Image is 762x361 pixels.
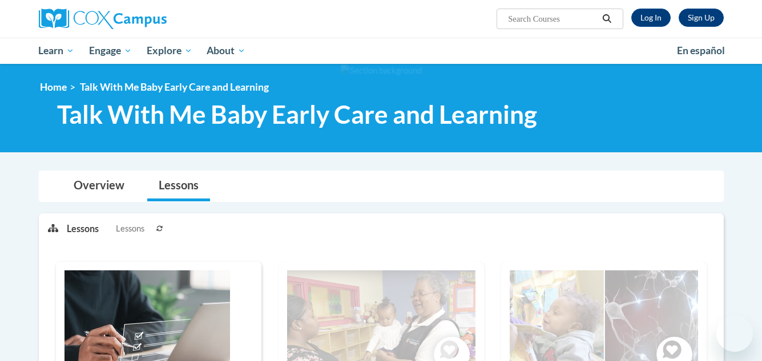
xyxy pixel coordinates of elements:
input: Search Courses [507,12,598,26]
span: Talk With Me Baby Early Care and Learning [57,99,537,129]
a: Lessons [147,171,210,201]
a: Home [40,81,67,93]
span: Lessons [116,222,144,235]
a: Cox Campus [39,9,256,29]
a: Explore [139,38,200,64]
img: Cox Campus [39,9,167,29]
span: About [207,44,245,58]
a: Log In [631,9,671,27]
a: Engage [82,38,139,64]
a: En español [670,39,732,63]
a: Learn [31,38,82,64]
span: Explore [147,44,192,58]
button: Search [598,12,615,26]
span: Talk With Me Baby Early Care and Learning [80,81,269,93]
a: Register [679,9,724,27]
p: Lessons [67,222,99,235]
span: En español [677,44,725,56]
span: Learn [38,44,74,58]
img: Section background [341,64,422,77]
a: Overview [62,171,136,201]
span: Engage [89,44,132,58]
a: About [199,38,253,64]
iframe: Button to launch messaging window [716,315,753,352]
div: Main menu [22,38,741,64]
